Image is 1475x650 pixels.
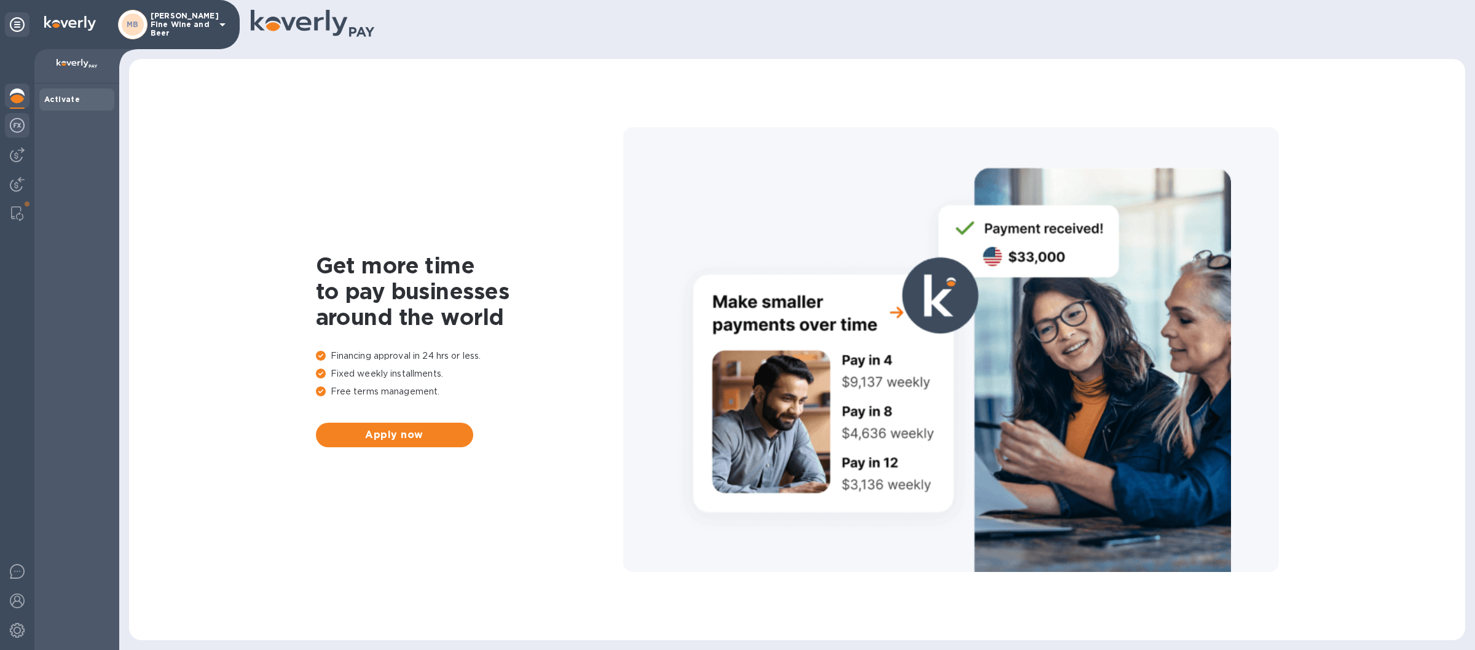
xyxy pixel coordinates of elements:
[316,350,623,362] p: Financing approval in 24 hrs or less.
[316,385,623,398] p: Free terms management.
[127,20,139,29] b: MB
[316,423,473,447] button: Apply now
[44,16,96,31] img: Logo
[5,12,29,37] div: Unpin categories
[151,12,212,37] p: [PERSON_NAME] Fine Wine and Beer
[10,118,25,133] img: Foreign exchange
[316,367,623,380] p: Fixed weekly installments.
[316,253,623,330] h1: Get more time to pay businesses around the world
[44,95,80,104] b: Activate
[326,428,463,442] span: Apply now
